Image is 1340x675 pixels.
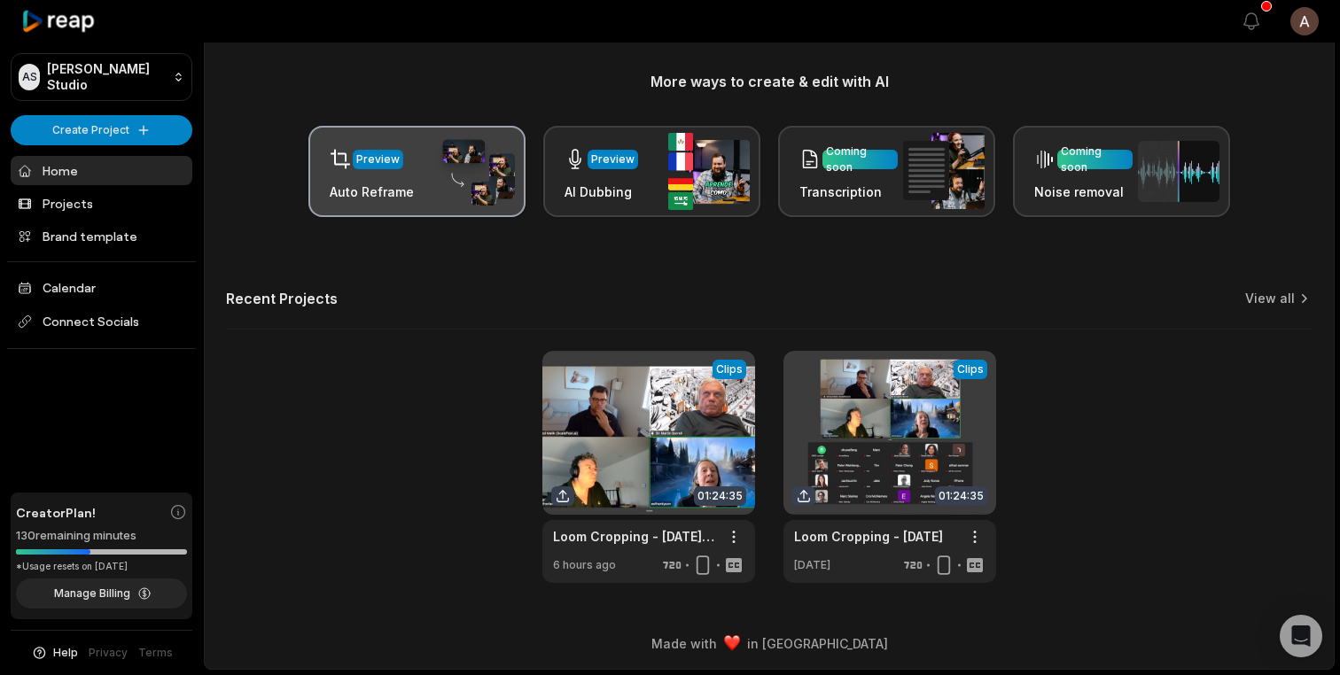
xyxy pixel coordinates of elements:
img: noise_removal.png [1138,141,1219,202]
div: *Usage resets on [DATE] [16,560,187,573]
div: AS [19,64,40,90]
a: Privacy [89,645,128,661]
a: Terms [138,645,173,661]
div: Preview [591,151,635,167]
div: Coming soon [1061,144,1129,175]
h2: Recent Projects [226,290,338,307]
a: Home [11,156,192,185]
div: Coming soon [826,144,894,175]
button: Manage Billing [16,578,187,609]
img: auto_reframe.png [433,137,515,206]
p: [PERSON_NAME] Studio [47,61,166,93]
a: Brand template [11,221,192,251]
a: Loom Cropping - [DATE]_1080p_cropped [553,527,716,546]
div: 130 remaining minutes [16,527,187,545]
span: Help [53,645,78,661]
h3: Transcription [799,182,898,201]
span: Connect Socials [11,306,192,337]
div: Made with in [GEOGRAPHIC_DATA] [221,634,1318,653]
a: Loom Cropping - [DATE] [794,527,943,546]
button: Create Project [11,115,192,145]
div: Open Intercom Messenger [1280,615,1322,657]
div: Preview [356,151,400,167]
a: View all [1245,290,1295,307]
a: Calendar [11,273,192,302]
h3: Auto Reframe [330,182,414,201]
img: transcription.png [903,133,985,209]
h3: AI Dubbing [565,182,638,201]
a: Projects [11,189,192,218]
img: ai_dubbing.png [668,133,750,210]
h3: Noise removal [1034,182,1133,201]
h3: More ways to create & edit with AI [226,71,1313,92]
button: Help [31,645,78,661]
img: heart emoji [724,635,740,651]
span: Creator Plan! [16,503,96,522]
